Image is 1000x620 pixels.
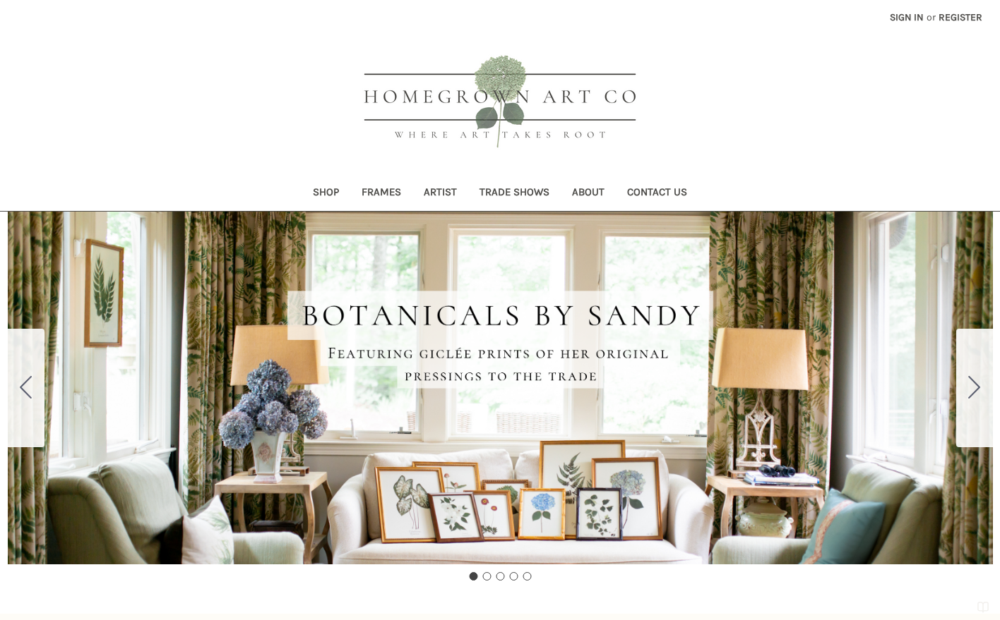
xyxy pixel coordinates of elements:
[469,572,477,581] button: Go to slide 1
[956,329,993,447] button: Go to slide 2
[350,176,412,211] a: Frames
[482,572,491,581] button: Go to slide 2
[925,10,937,25] span: or
[523,572,531,581] button: Go to slide 5
[616,176,698,211] a: Contact Us
[509,572,518,581] button: Go to slide 4
[496,572,504,581] button: Go to slide 3
[412,176,468,211] a: Artist
[341,39,659,166] img: HOMEGROWN ART CO
[302,176,350,211] a: Shop
[8,329,44,447] button: Go to slide 5
[561,176,616,211] a: About
[468,176,561,211] a: Trade Shows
